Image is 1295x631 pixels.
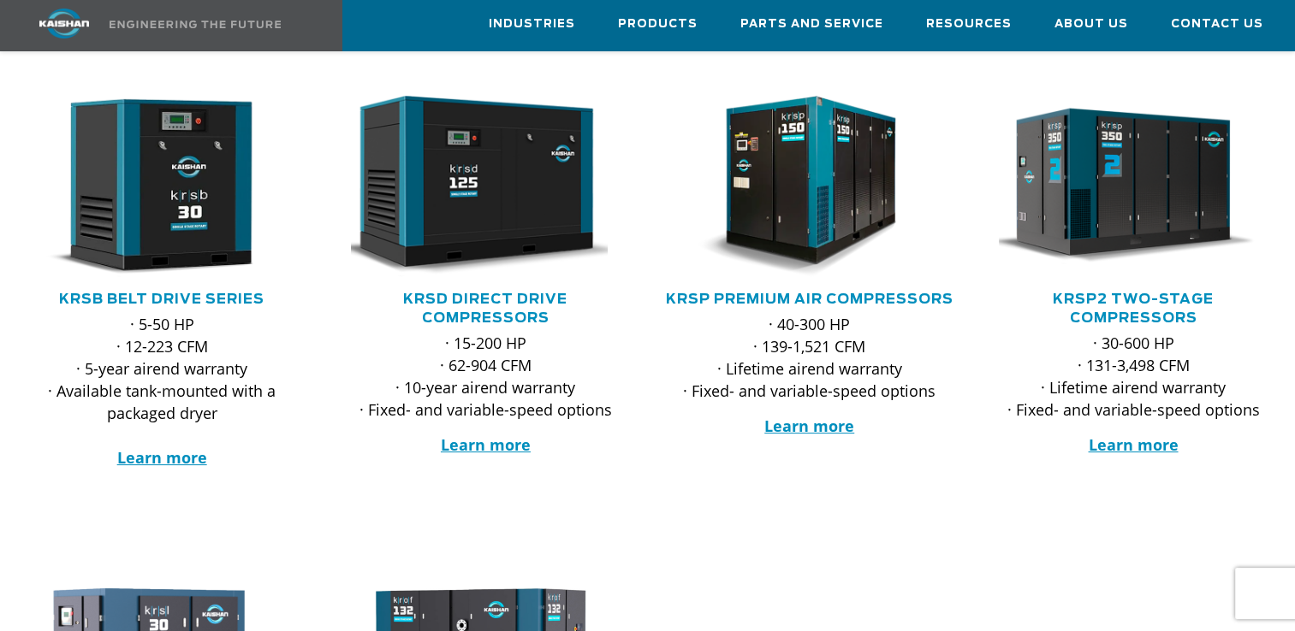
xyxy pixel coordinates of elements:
a: Industries [489,1,575,47]
a: Learn more [441,434,531,455]
div: krsb30 [27,96,296,277]
img: krsd125 [338,96,608,277]
img: krsb30 [15,96,284,277]
a: Products [618,1,698,47]
p: · 40-300 HP · 139-1,521 CFM · Lifetime airend warranty · Fixed- and variable-speed options [675,313,944,402]
a: KRSB Belt Drive Series [59,292,264,306]
span: Industries [489,15,575,34]
div: krsp350 [999,96,1268,277]
a: Learn more [764,416,854,436]
a: Resources [926,1,1012,47]
a: Contact Us [1171,1,1263,47]
a: Learn more [1088,434,1178,455]
div: krsd125 [351,96,620,277]
p: · 30-600 HP · 131-3,498 CFM · Lifetime airend warranty · Fixed- and variable-speed options [999,332,1268,421]
p: · 15-200 HP · 62-904 CFM · 10-year airend warranty · Fixed- and variable-speed options [351,332,620,421]
a: Parts and Service [740,1,883,47]
a: KRSD Direct Drive Compressors [403,292,567,325]
span: Parts and Service [740,15,883,34]
span: Products [618,15,698,34]
div: krsp150 [675,96,944,277]
p: · 5-50 HP · 12-223 CFM · 5-year airend warranty · Available tank-mounted with a packaged dryer [27,313,296,469]
a: KRSP Premium Air Compressors [666,292,953,306]
img: Engineering the future [110,21,281,28]
img: krsp350 [986,96,1256,277]
a: Learn more [117,447,207,468]
a: KRSP2 Two-Stage Compressors [1053,292,1214,325]
a: About Us [1054,1,1128,47]
span: Resources [926,15,1012,34]
span: Contact Us [1171,15,1263,34]
span: About Us [1054,15,1128,34]
img: krsp150 [662,96,932,277]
